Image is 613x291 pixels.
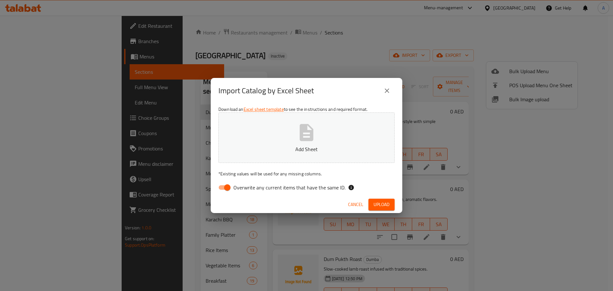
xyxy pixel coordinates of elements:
p: Add Sheet [228,145,385,153]
svg: If the overwrite option isn't selected, then the items that match an existing ID will be ignored ... [348,184,354,191]
span: Overwrite any current items that have the same ID. [233,184,345,191]
a: Excel sheet template [244,105,284,113]
div: Download an to see the instructions and required format. [211,103,402,196]
button: close [379,83,395,98]
h2: Import Catalog by Excel Sheet [218,86,314,96]
button: Cancel [345,199,366,211]
button: Add Sheet [218,112,395,163]
button: Upload [368,199,395,211]
span: Upload [374,201,390,209]
span: Cancel [348,201,363,209]
p: Existing values will be used for any missing columns. [218,171,395,177]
